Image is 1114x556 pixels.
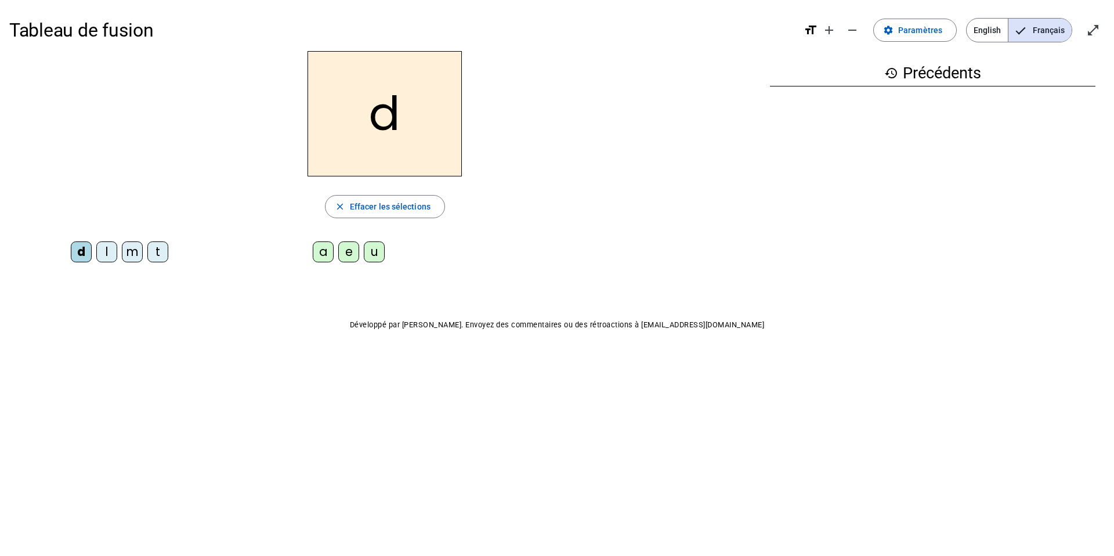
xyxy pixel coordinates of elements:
div: u [364,241,385,262]
p: Développé par [PERSON_NAME]. Envoyez des commentaires ou des rétroactions à [EMAIL_ADDRESS][DOMAI... [9,318,1105,332]
h1: Tableau de fusion [9,12,794,49]
mat-icon: add [822,23,836,37]
div: t [147,241,168,262]
div: e [338,241,359,262]
div: m [122,241,143,262]
span: English [967,19,1008,42]
button: Effacer les sélections [325,195,445,218]
mat-button-toggle-group: Language selection [966,18,1072,42]
div: a [313,241,334,262]
div: l [96,241,117,262]
button: Entrer en plein écran [1082,19,1105,42]
mat-icon: format_size [804,23,818,37]
h3: Précédents [770,60,1095,86]
mat-icon: close [335,201,345,212]
span: Effacer les sélections [350,200,431,214]
span: Français [1008,19,1072,42]
button: Diminuer la taille de la police [841,19,864,42]
mat-icon: settings [883,25,894,35]
mat-icon: history [884,66,898,80]
span: Paramètres [898,23,942,37]
mat-icon: remove [845,23,859,37]
div: d [71,241,92,262]
button: Augmenter la taille de la police [818,19,841,42]
button: Paramètres [873,19,957,42]
h2: d [308,51,462,176]
mat-icon: open_in_full [1086,23,1100,37]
